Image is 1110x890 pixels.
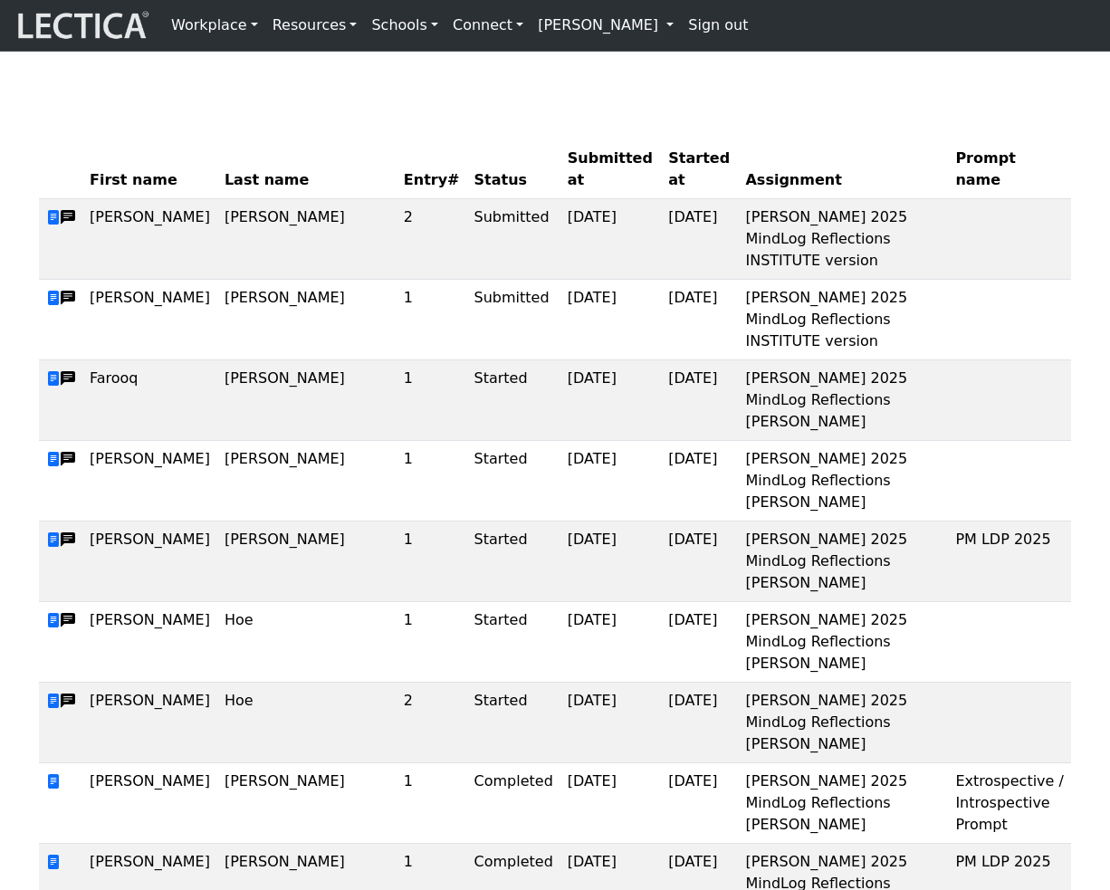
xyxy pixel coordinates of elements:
[397,199,467,280] td: 2
[661,683,738,763] td: [DATE]
[467,763,560,844] td: Completed
[46,773,61,790] span: view
[467,199,560,280] td: Submitted
[560,522,662,602] td: [DATE]
[397,441,467,522] td: 1
[82,280,217,360] td: [PERSON_NAME]
[217,280,397,360] td: [PERSON_NAME]
[681,7,755,43] a: Sign out
[397,140,467,199] th: Entry#
[738,280,948,360] td: [PERSON_NAME] 2025 MindLog Reflections INSTITUTE version
[467,683,560,763] td: Started
[560,683,662,763] td: [DATE]
[661,280,738,360] td: [DATE]
[738,360,948,441] td: [PERSON_NAME] 2025 MindLog Reflections [PERSON_NAME]
[61,288,75,310] span: comments
[265,7,365,43] a: Resources
[364,7,445,43] a: Schools
[661,199,738,280] td: [DATE]
[560,140,662,199] th: Submitted at
[82,683,217,763] td: [PERSON_NAME]
[467,280,560,360] td: Submitted
[82,140,217,199] th: First name
[217,763,397,844] td: [PERSON_NAME]
[948,763,1071,844] td: Extrospective / Introspective Prompt
[661,602,738,683] td: [DATE]
[217,602,397,683] td: Hoe
[661,140,738,199] th: Started at
[467,360,560,441] td: Started
[46,693,61,710] span: view
[61,368,75,390] span: comments
[46,451,61,468] span: view
[217,441,397,522] td: [PERSON_NAME]
[467,140,560,199] th: Status
[61,207,75,229] span: comments
[397,763,467,844] td: 1
[82,763,217,844] td: [PERSON_NAME]
[560,441,662,522] td: [DATE]
[948,522,1071,602] td: PM LDP 2025
[46,854,61,871] span: view
[560,763,662,844] td: [DATE]
[738,199,948,280] td: [PERSON_NAME] 2025 MindLog Reflections INSTITUTE version
[397,360,467,441] td: 1
[61,449,75,471] span: comments
[61,530,75,551] span: comments
[397,280,467,360] td: 1
[217,522,397,602] td: [PERSON_NAME]
[661,522,738,602] td: [DATE]
[46,370,61,388] span: view
[217,140,397,199] th: Last name
[217,360,397,441] td: [PERSON_NAME]
[46,612,61,629] span: view
[738,602,948,683] td: [PERSON_NAME] 2025 MindLog Reflections [PERSON_NAME]
[61,610,75,632] span: comments
[445,7,531,43] a: Connect
[948,140,1071,199] th: Prompt name
[738,441,948,522] td: [PERSON_NAME] 2025 MindLog Reflections [PERSON_NAME]
[560,602,662,683] td: [DATE]
[738,763,948,844] td: [PERSON_NAME] 2025 MindLog Reflections [PERSON_NAME]
[738,140,948,199] th: Assignment
[560,199,662,280] td: [DATE]
[397,602,467,683] td: 1
[467,522,560,602] td: Started
[661,763,738,844] td: [DATE]
[560,360,662,441] td: [DATE]
[14,8,149,43] img: lecticalive
[46,531,61,549] span: view
[397,522,467,602] td: 1
[61,691,75,713] span: comments
[738,522,948,602] td: [PERSON_NAME] 2025 MindLog Reflections [PERSON_NAME]
[560,280,662,360] td: [DATE]
[164,7,265,43] a: Workplace
[467,602,560,683] td: Started
[82,441,217,522] td: [PERSON_NAME]
[531,7,681,43] a: [PERSON_NAME]
[82,199,217,280] td: [PERSON_NAME]
[738,683,948,763] td: [PERSON_NAME] 2025 MindLog Reflections [PERSON_NAME]
[217,199,397,280] td: [PERSON_NAME]
[661,441,738,522] td: [DATE]
[46,209,61,226] span: view
[661,360,738,441] td: [DATE]
[397,683,467,763] td: 2
[46,290,61,307] span: view
[82,522,217,602] td: [PERSON_NAME]
[82,602,217,683] td: [PERSON_NAME]
[217,683,397,763] td: Hoe
[82,360,217,441] td: Farooq
[467,441,560,522] td: Started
